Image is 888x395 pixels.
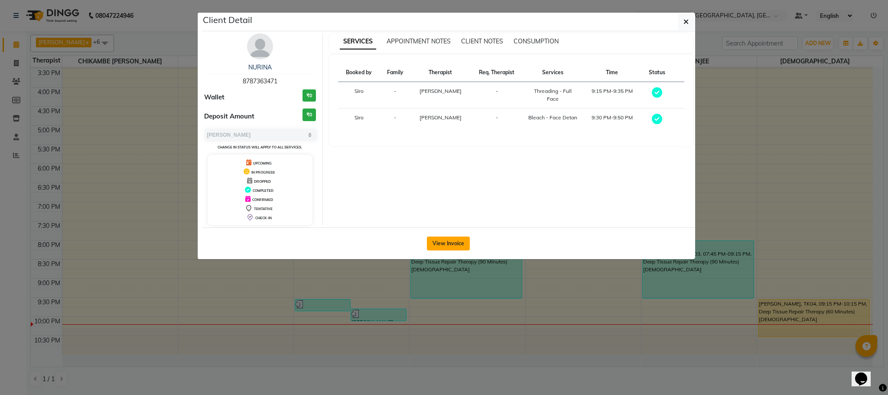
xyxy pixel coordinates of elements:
[203,13,252,26] h5: Client Detail
[461,37,503,45] span: CLIENT NOTES
[528,114,577,122] div: Bleach - Face Detan
[338,63,380,82] th: Booked by
[410,63,470,82] th: Therapist
[420,88,462,94] span: [PERSON_NAME]
[251,170,275,174] span: IN PROGRESS
[247,33,273,59] img: avatar
[204,92,224,102] span: Wallet
[248,63,272,71] a: NURINA
[303,89,316,102] h3: ₹0
[582,82,641,109] td: 9:15 PM-9:35 PM
[514,37,559,45] span: CONSUMPTION
[523,63,582,82] th: Services
[218,145,302,149] small: Change in status will apply to all services.
[387,37,451,45] span: APPOINTMENT NOTES
[254,179,271,184] span: DROPPED
[338,109,380,131] td: Siro
[255,216,272,220] span: CHECK-IN
[254,207,273,211] span: TENTATIVE
[582,109,641,131] td: 9:30 PM-9:50 PM
[470,63,523,82] th: Req. Therapist
[427,237,470,250] button: View Invoice
[420,114,462,121] span: [PERSON_NAME]
[380,109,410,131] td: -
[470,82,523,109] td: -
[252,197,273,202] span: CONFIRMED
[528,87,577,103] div: Threading - Full Face
[582,63,641,82] th: Time
[253,161,272,165] span: UPCOMING
[303,109,316,121] h3: ₹0
[243,77,277,85] span: 8787363471
[852,360,879,386] iframe: chat widget
[253,188,273,193] span: COMPLETED
[470,109,523,131] td: -
[380,63,410,82] th: Family
[340,34,376,49] span: SERVICES
[641,63,672,82] th: Status
[338,82,380,109] td: Siro
[380,82,410,109] td: -
[204,112,254,122] span: Deposit Amount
